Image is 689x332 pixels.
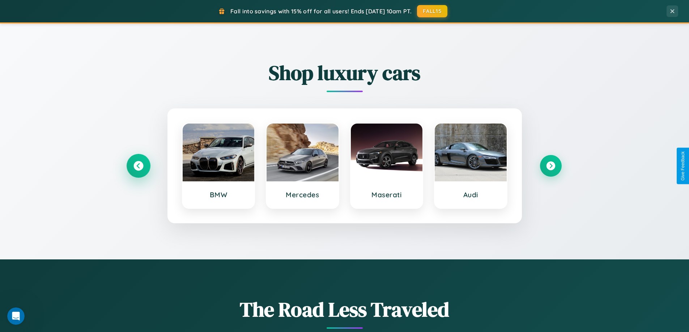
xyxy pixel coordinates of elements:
[274,190,331,199] h3: Mercedes
[358,190,416,199] h3: Maserati
[230,8,412,15] span: Fall into savings with 15% off for all users! Ends [DATE] 10am PT.
[190,190,247,199] h3: BMW
[680,151,685,181] div: Give Feedback
[128,59,562,87] h2: Shop luxury cars
[7,307,25,325] iframe: Intercom live chat
[442,190,499,199] h3: Audi
[417,5,447,17] button: FALL15
[128,296,562,323] h1: The Road Less Traveled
